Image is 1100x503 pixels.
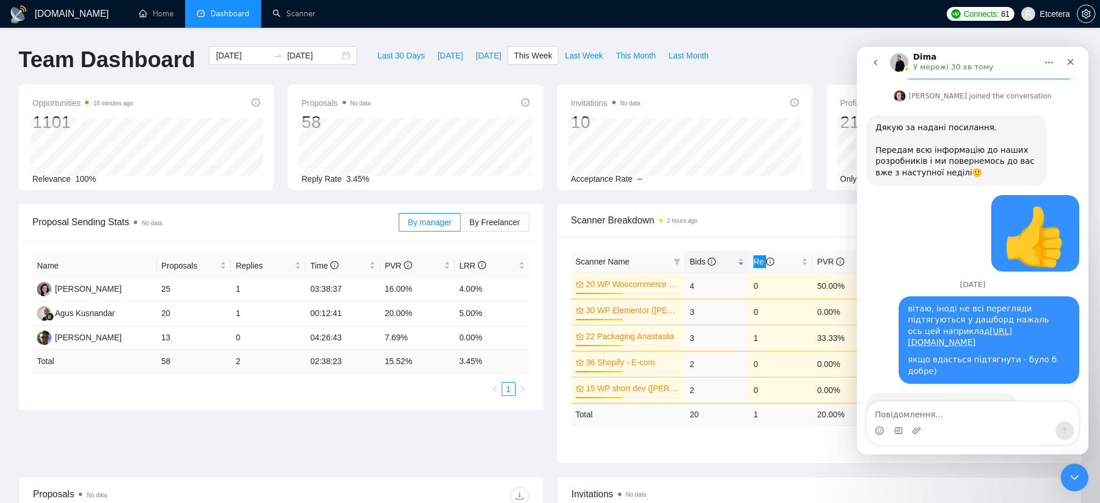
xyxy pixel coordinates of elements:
[157,350,231,373] td: 58
[231,255,306,277] th: Replies
[488,382,502,396] li: Previous Page
[459,261,486,270] span: LRR
[139,9,174,19] a: homeHome
[32,96,133,110] span: Opportunities
[455,302,529,326] td: 5.00%
[377,49,425,62] span: Last 30 Days
[87,492,107,498] span: No data
[134,148,222,225] div: thumbs up
[558,46,609,65] button: Last Week
[616,49,656,62] span: This Month
[161,259,218,272] span: Proposals
[812,377,876,403] td: 0.00%
[231,350,306,373] td: 2
[1077,9,1095,19] a: setting
[9,42,222,68] div: Dmytro каже…
[306,326,380,350] td: 04:26:43
[586,278,678,291] a: 20 WP Woocommerce ([PERSON_NAME])
[9,68,222,148] div: Dmytro каже…
[37,284,122,293] a: TT[PERSON_NAME]
[455,277,529,302] td: 4.00%
[455,326,529,350] td: 0.00%
[211,9,249,19] span: Dashboard
[609,46,662,65] button: This Month
[586,304,678,317] a: 30 WP Elementor ([PERSON_NAME])
[32,215,399,229] span: Proposal Sending Stats
[9,346,222,408] div: Dima каже…
[52,44,195,54] div: [PERSON_NAME] joined the conversation
[1061,464,1088,491] iframe: Intercom live chat
[32,255,157,277] th: Name
[840,96,930,110] span: Profile Views
[586,382,678,395] a: 15 WP short dev ([PERSON_NAME] B)
[572,487,1068,501] span: Invitations
[488,382,502,396] button: left
[1001,8,1010,20] span: 61
[516,382,529,396] li: Next Page
[502,382,516,396] li: 1
[37,43,49,55] img: Profile image for Dmytro
[19,46,195,74] h1: Team Dashboard
[198,375,217,393] button: Надіслати повідомлення…
[812,403,876,425] td: 20.00 %
[576,257,630,266] span: Scanner Name
[840,174,957,183] span: Only exclusive agency members
[55,379,64,388] button: Завантажити вкладений файл
[749,325,812,351] td: 1
[42,249,222,337] div: вітаю, іноді не всі перегляди підтягуються у дашборд нажальось цей наприклад[URL][DOMAIN_NAME]якщ...
[469,218,520,227] span: By Freelancer
[144,162,213,218] div: thumbs up
[469,46,507,65] button: [DATE]
[287,49,340,62] input: End date
[231,326,306,350] td: 0
[236,259,292,272] span: Replies
[690,257,716,266] span: Bids
[685,325,749,351] td: 3
[380,277,455,302] td: 16.00%
[37,332,122,342] a: AP[PERSON_NAME]
[840,111,930,133] div: 215
[9,234,222,249] div: [DATE]
[252,98,260,107] span: info-circle
[301,174,341,183] span: Reply Rate
[93,100,133,107] time: 18 minutes ago
[576,280,584,288] span: crown
[671,253,683,270] span: filter
[1024,10,1032,18] span: user
[753,257,774,266] span: Re
[667,218,698,224] time: 2 hours ago
[817,257,844,266] span: PVR
[502,383,515,395] a: 1
[586,330,678,343] a: 22 Packaging Anastasiia
[521,98,529,107] span: info-circle
[668,49,708,62] span: Last Month
[51,307,213,330] div: якщо вдасться підтягнути - було б добре)
[231,277,306,302] td: 1
[685,351,749,377] td: 2
[571,111,641,133] div: 10
[685,403,749,425] td: 20
[306,277,380,302] td: 03:38:37
[157,255,231,277] th: Proposals
[571,96,641,110] span: Invitations
[437,49,463,62] span: [DATE]
[749,403,812,425] td: 1
[19,353,150,376] div: Доброго дня! Спробуємо про це запитати 🙏
[37,282,51,296] img: TT
[620,100,641,107] span: No data
[571,213,1068,227] span: Scanner Breakdown
[330,261,339,269] span: info-circle
[55,331,122,344] div: [PERSON_NAME]
[51,256,213,302] div: вітаю, іноді не всі перегляди підтягуються у дашборд нажаль ось цей наприклад
[478,261,486,269] span: info-circle
[306,302,380,326] td: 00:12:41
[157,302,231,326] td: 20
[812,299,876,325] td: 0.00%
[514,49,552,62] span: This Week
[36,379,46,388] button: вибір GIF-файлів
